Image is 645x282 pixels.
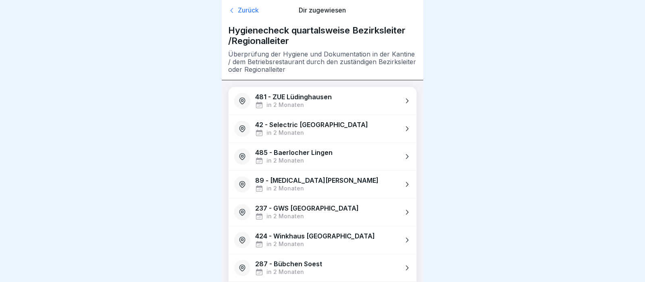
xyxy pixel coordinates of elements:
[255,205,359,212] p: 237 - GWS [GEOGRAPHIC_DATA]
[266,213,304,220] p: in 2 Monaten
[266,102,304,109] p: in 2 Monaten
[255,177,379,184] p: 89 - [MEDICAL_DATA][PERSON_NAME]
[266,269,304,276] p: in 2 Monaten
[266,185,304,192] p: in 2 Monaten
[266,241,304,248] p: in 2 Monaten
[228,25,417,46] p: Hygienecheck quartalsweise Bezirksleiter /Regionalleiter
[266,157,304,164] p: in 2 Monaten
[228,50,417,74] p: Überprüfung der Hygiene und Dokumentation in der Kantine / dem Betriebsrestaurant durch den zustä...
[266,130,304,136] p: in 2 Monaten
[255,149,333,157] p: 485 - Baerlocher Lingen
[228,6,288,15] a: Zurück
[255,93,332,101] p: 481 - ZUE Lüdinghausen
[255,232,375,240] p: 424 - Winkhaus [GEOGRAPHIC_DATA]
[255,121,368,129] p: 42 - Selectric [GEOGRAPHIC_DATA]
[255,260,322,268] p: 287 - Bübchen Soest
[292,6,352,14] p: Dir zugewiesen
